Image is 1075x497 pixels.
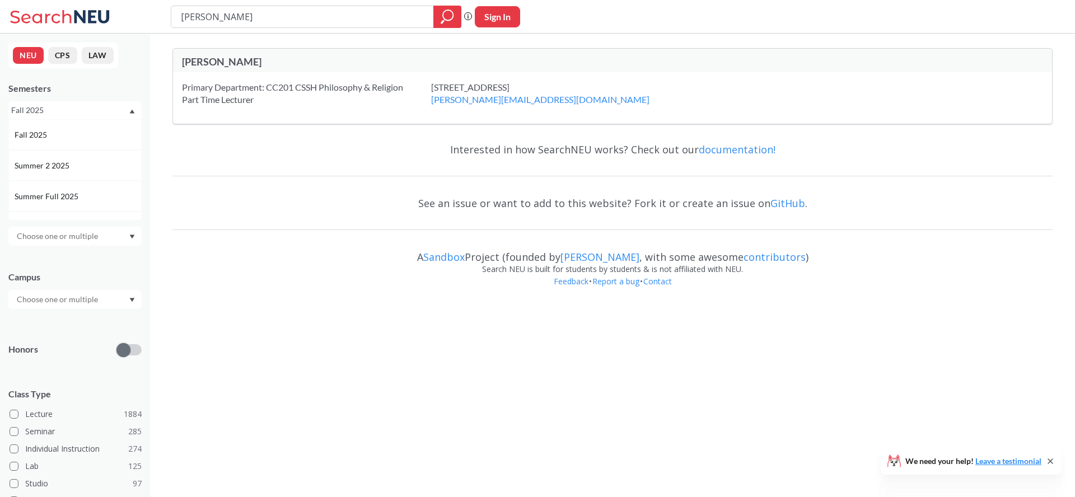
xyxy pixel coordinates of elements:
label: Individual Instruction [10,442,142,456]
svg: Dropdown arrow [129,235,135,239]
a: Sandbox [423,250,465,264]
div: Interested in how SearchNEU works? Check out our [172,133,1053,166]
div: • • [172,275,1053,304]
svg: magnifying glass [441,9,454,25]
div: [PERSON_NAME] [182,55,613,68]
button: Sign In [475,6,520,27]
span: We need your help! [905,457,1041,465]
div: Campus [8,271,142,283]
span: Summer Full 2025 [15,190,81,203]
a: GitHub [770,196,805,210]
span: Class Type [8,388,142,400]
div: Dropdown arrow [8,227,142,246]
div: A Project (founded by , with some awesome ) [172,241,1053,263]
span: 285 [128,425,142,438]
button: LAW [82,47,114,64]
label: Studio [10,476,142,491]
input: Choose one or multiple [11,229,105,243]
p: Honors [8,343,38,356]
span: Fall 2025 [15,129,49,141]
div: Fall 2025 [11,104,128,116]
span: Summer 2 2025 [15,160,72,172]
div: Primary Department: CC201 CSSH Philosophy & Religion Part Time Lecturer [182,81,431,106]
div: See an issue or want to add to this website? Fork it or create an issue on . [172,187,1053,219]
svg: Dropdown arrow [129,109,135,114]
a: Contact [643,276,672,287]
label: Lecture [10,407,142,421]
a: Leave a testimonial [975,456,1041,466]
div: Search NEU is built for students by students & is not affiliated with NEU. [172,263,1053,275]
input: Choose one or multiple [11,293,105,306]
div: magnifying glass [433,6,461,28]
label: Seminar [10,424,142,439]
div: Dropdown arrow [8,290,142,309]
div: Fall 2025Dropdown arrowFall 2025Summer 2 2025Summer Full 2025Summer 1 2025Spring 2025Fall 2024Sum... [8,101,142,119]
div: Semesters [8,82,142,95]
div: [STREET_ADDRESS] [431,81,677,106]
input: Class, professor, course number, "phrase" [180,7,426,26]
a: contributors [744,250,806,264]
svg: Dropdown arrow [129,298,135,302]
button: CPS [48,47,77,64]
a: documentation! [699,143,775,156]
span: 1884 [124,408,142,420]
a: [PERSON_NAME] [560,250,639,264]
a: Feedback [553,276,589,287]
span: 274 [128,443,142,455]
span: 125 [128,460,142,472]
label: Lab [10,459,142,473]
a: [PERSON_NAME][EMAIL_ADDRESS][DOMAIN_NAME] [431,94,649,105]
button: NEU [13,47,44,64]
span: 97 [133,477,142,490]
a: Report a bug [592,276,640,287]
